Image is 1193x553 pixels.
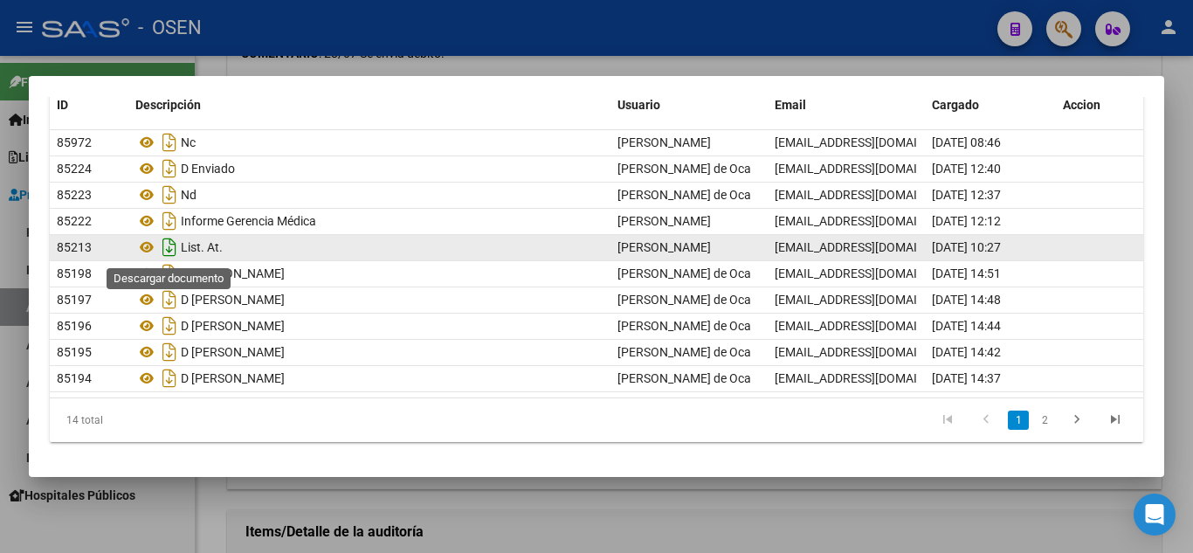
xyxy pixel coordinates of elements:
i: Descargar documento [158,286,181,314]
span: Cargado [932,98,979,112]
span: [EMAIL_ADDRESS][DOMAIN_NAME] [775,371,969,385]
div: 14 total [50,398,265,442]
span: [DATE] 12:12 [932,214,1001,228]
span: [EMAIL_ADDRESS][DOMAIN_NAME] [775,266,969,280]
span: Accion [1063,98,1100,112]
span: [DATE] 14:44 [932,319,1001,333]
span: 85196 [57,319,92,333]
div: D [PERSON_NAME] [135,286,603,314]
span: [DATE] 10:27 [932,240,1001,254]
span: 85194 [57,371,92,385]
span: 85224 [57,162,92,176]
a: 1 [1008,411,1029,430]
i: Descargar documento [158,259,181,287]
i: Descargar documento [158,233,181,261]
datatable-header-cell: Email [768,86,925,124]
span: 85198 [57,266,92,280]
span: [DATE] 14:51 [932,266,1001,280]
i: Descargar documento [158,181,181,209]
div: D [PERSON_NAME] [135,338,603,366]
span: 85197 [57,293,92,307]
div: D Enviado [135,155,603,183]
li: page 2 [1031,405,1058,435]
span: [EMAIL_ADDRESS][DOMAIN_NAME] [775,214,969,228]
span: 85195 [57,345,92,359]
span: Descripción [135,98,201,112]
span: [PERSON_NAME] de Oca [617,293,751,307]
li: page 1 [1005,405,1031,435]
span: [PERSON_NAME] de Oca [617,266,751,280]
datatable-header-cell: Cargado [925,86,1056,124]
i: Descargar documento [158,312,181,340]
span: [EMAIL_ADDRESS][DOMAIN_NAME] [775,240,969,254]
span: [PERSON_NAME] de Oca [617,188,751,202]
span: [EMAIL_ADDRESS][DOMAIN_NAME] [775,135,969,149]
span: [PERSON_NAME] [617,240,711,254]
span: [PERSON_NAME] de Oca [617,371,751,385]
div: D [PERSON_NAME] [135,259,603,287]
span: [PERSON_NAME] [617,214,711,228]
i: Descargar documento [158,364,181,392]
span: [EMAIL_ADDRESS][DOMAIN_NAME] [775,188,969,202]
a: 2 [1034,411,1055,430]
span: 85223 [57,188,92,202]
i: Descargar documento [158,128,181,156]
span: [DATE] 12:40 [932,162,1001,176]
div: Open Intercom Messenger [1134,494,1176,536]
span: 85972 [57,135,92,149]
i: Descargar documento [158,338,181,366]
i: Descargar documento [158,155,181,183]
span: [DATE] 14:37 [932,371,1001,385]
div: Nc [135,128,603,156]
a: go to previous page [969,411,1003,430]
datatable-header-cell: ID [50,86,128,124]
div: D [PERSON_NAME] [135,364,603,392]
span: [PERSON_NAME] de Oca [617,345,751,359]
span: 85213 [57,240,92,254]
span: [EMAIL_ADDRESS][DOMAIN_NAME] [775,345,969,359]
div: Informe Gerencia Médica [135,207,603,235]
datatable-header-cell: Descripción [128,86,610,124]
a: go to last page [1099,411,1132,430]
span: [PERSON_NAME] [617,135,711,149]
datatable-header-cell: Usuario [610,86,768,124]
div: D [PERSON_NAME] [135,312,603,340]
span: Usuario [617,98,660,112]
span: [EMAIL_ADDRESS][DOMAIN_NAME] [775,319,969,333]
span: Email [775,98,806,112]
span: ID [57,98,68,112]
span: [DATE] 12:37 [932,188,1001,202]
span: [DATE] 14:48 [932,293,1001,307]
span: [DATE] 08:46 [932,135,1001,149]
span: [DATE] 14:42 [932,345,1001,359]
div: Nd [135,181,603,209]
span: [EMAIL_ADDRESS][DOMAIN_NAME] [775,293,969,307]
span: [EMAIL_ADDRESS][DOMAIN_NAME] [775,162,969,176]
datatable-header-cell: Accion [1056,86,1143,124]
span: 85222 [57,214,92,228]
div: List. At. [135,233,603,261]
i: Descargar documento [158,207,181,235]
a: go to first page [931,411,964,430]
span: [PERSON_NAME] de Oca [617,162,751,176]
span: [PERSON_NAME] de Oca [617,319,751,333]
a: go to next page [1060,411,1093,430]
